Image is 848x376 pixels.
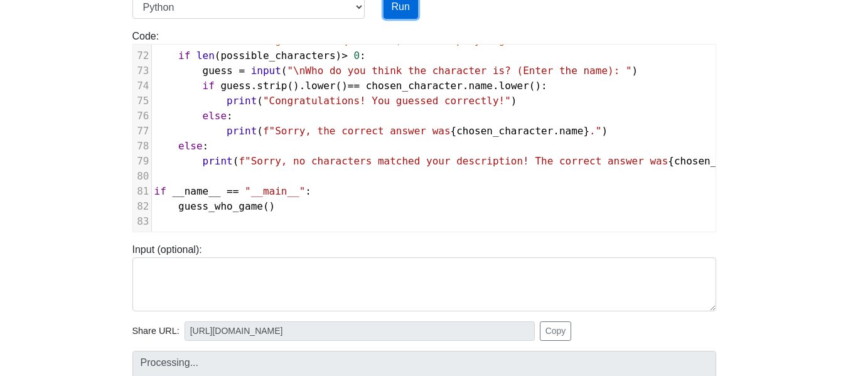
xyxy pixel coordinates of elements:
[172,185,220,197] span: __name__
[196,50,215,62] span: len
[154,50,366,62] span: ( ) :
[133,94,151,109] div: 75
[133,109,151,124] div: 76
[133,139,151,154] div: 78
[133,184,151,199] div: 81
[499,80,529,92] span: lower
[559,125,584,137] span: name
[123,29,726,232] div: Code:
[154,155,825,167] span: ( { . } )
[227,125,257,137] span: print
[133,214,151,229] div: 83
[239,155,668,167] span: f"Sorry, no characters matched your description! The correct answer was
[154,185,312,197] span: :
[178,200,263,212] span: guess_who_game
[203,65,233,77] span: guess
[251,65,281,77] span: input
[456,125,553,137] span: chosen_character
[341,50,348,62] span: >
[132,325,180,338] span: Share URL:
[203,155,233,167] span: print
[154,140,209,152] span: :
[203,80,215,92] span: if
[133,48,151,63] div: 72
[154,200,276,212] span: ()
[257,80,287,92] span: strip
[287,65,631,77] span: "\nWho do you think the character is? (Enter the name): "
[263,125,451,137] span: f"Sorry, the correct answer was
[468,80,493,92] span: name
[133,63,151,78] div: 73
[245,185,305,197] span: "__main__"
[185,321,535,341] input: No share available yet
[178,50,190,62] span: if
[305,80,335,92] span: lower
[178,140,203,152] span: else
[366,80,463,92] span: chosen_character
[133,124,151,139] div: 77
[123,242,726,311] div: Input (optional):
[154,80,547,92] span: . (). () . . ():
[220,50,335,62] span: possible_characters
[154,185,166,197] span: if
[239,65,245,77] span: =
[589,125,601,137] span: ."
[203,110,227,122] span: else
[154,125,608,137] span: ( { . } )
[133,78,151,94] div: 74
[154,110,233,122] span: :
[133,199,151,214] div: 82
[540,321,572,341] button: Copy
[227,185,239,197] span: ==
[154,95,517,107] span: ( )
[227,95,257,107] span: print
[348,80,360,92] span: ==
[353,50,360,62] span: 0
[674,155,771,167] span: chosen_character
[220,80,250,92] span: guess
[133,169,151,184] div: 80
[154,65,638,77] span: ( )
[263,95,511,107] span: "Congratulations! You guessed correctly!"
[133,154,151,169] div: 79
